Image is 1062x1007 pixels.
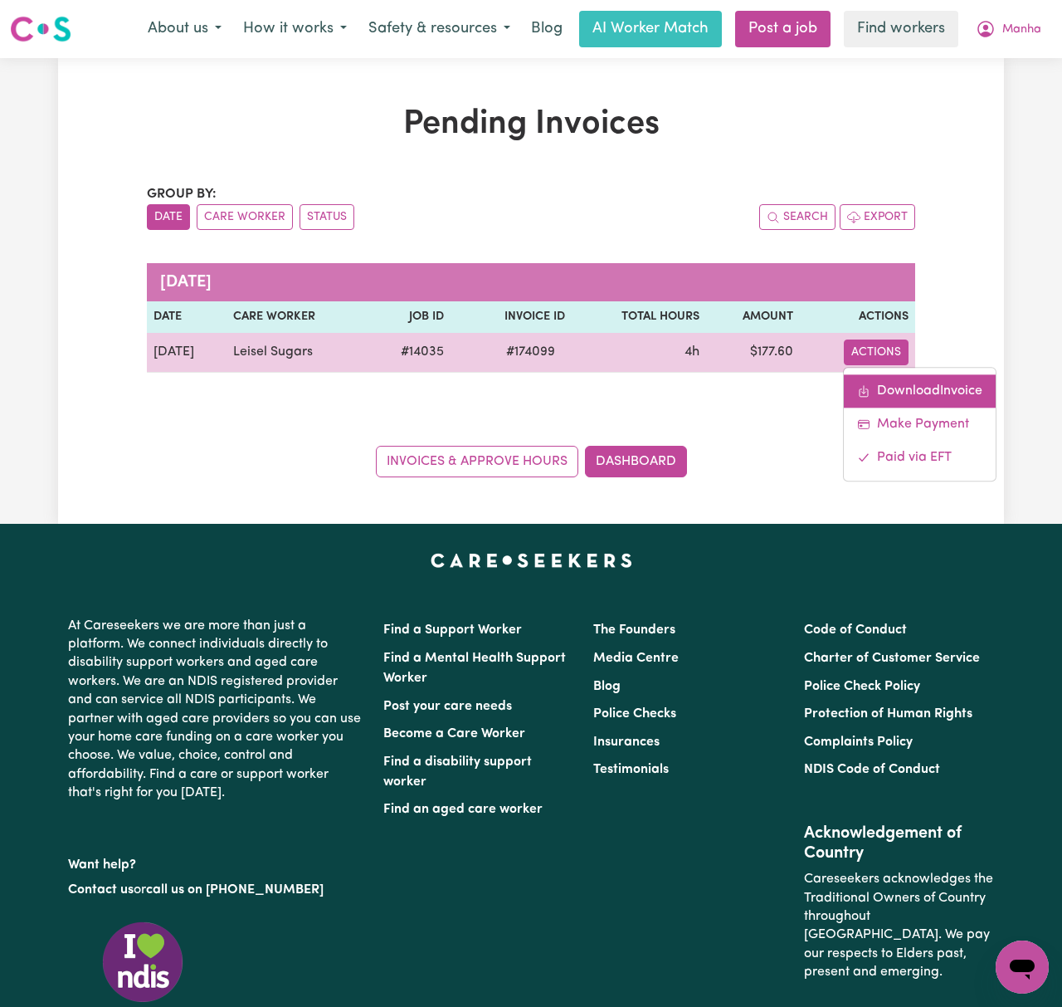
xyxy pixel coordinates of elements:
[804,763,940,776] a: NDIS Code of Conduct
[68,874,363,906] p: or
[147,263,915,301] caption: [DATE]
[804,680,920,693] a: Police Check Policy
[585,446,687,477] a: Dashboard
[804,623,907,637] a: Code of Conduct
[137,12,232,46] button: About us
[965,12,1052,46] button: My Account
[496,342,565,362] span: # 174099
[844,408,996,441] a: Make Payment
[68,849,363,874] p: Want help?
[68,610,363,809] p: At Careseekers we are more than just a platform. We connect individuals directly to disability su...
[593,680,621,693] a: Blog
[147,204,190,230] button: sort invoices by date
[844,441,996,474] a: Mark invoice #174099 as paid via EFT
[383,803,543,816] a: Find an aged care worker
[593,736,660,749] a: Insurances
[358,12,521,46] button: Safety & resources
[431,554,632,567] a: Careseekers home page
[593,652,679,665] a: Media Centre
[735,11,831,47] a: Post a job
[804,707,972,721] a: Protection of Human Rights
[804,652,980,665] a: Charter of Customer Service
[376,446,578,477] a: Invoices & Approve Hours
[804,824,994,863] h2: Acknowledgement of Country
[367,301,450,333] th: Job ID
[593,623,675,637] a: The Founders
[300,204,354,230] button: sort invoices by paid status
[800,301,915,333] th: Actions
[593,707,676,721] a: Police Checks
[383,623,522,637] a: Find a Support Worker
[684,345,699,359] span: 4 hours
[706,333,801,373] td: $ 177.60
[147,105,915,144] h1: Pending Invoices
[451,301,572,333] th: Invoice ID
[147,301,227,333] th: Date
[10,14,71,44] img: Careseekers logo
[844,340,909,365] button: Actions
[383,755,532,789] a: Find a disability support worker
[759,204,835,230] button: Search
[147,333,227,373] td: [DATE]
[1002,21,1041,39] span: Manha
[10,10,71,48] a: Careseekers logo
[367,333,450,373] td: # 14035
[804,863,994,988] p: Careseekers acknowledges the Traditional Owners of Country throughout [GEOGRAPHIC_DATA]. We pay o...
[232,12,358,46] button: How it works
[843,367,996,482] div: Actions
[383,700,512,713] a: Post your care needs
[996,941,1049,994] iframe: Button to launch messaging window
[593,763,669,776] a: Testimonials
[383,652,566,685] a: Find a Mental Health Support Worker
[804,736,913,749] a: Complaints Policy
[572,301,706,333] th: Total Hours
[383,727,525,741] a: Become a Care Worker
[68,883,134,897] a: Contact us
[579,11,722,47] a: AI Worker Match
[147,188,217,201] span: Group by:
[844,374,996,408] a: Download invoice #174099
[706,301,801,333] th: Amount
[227,301,368,333] th: Care Worker
[844,11,958,47] a: Find workers
[227,333,368,373] td: Leisel Sugars
[840,204,915,230] button: Export
[197,204,293,230] button: sort invoices by care worker
[521,11,572,47] a: Blog
[146,883,324,897] a: call us on [PHONE_NUMBER]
